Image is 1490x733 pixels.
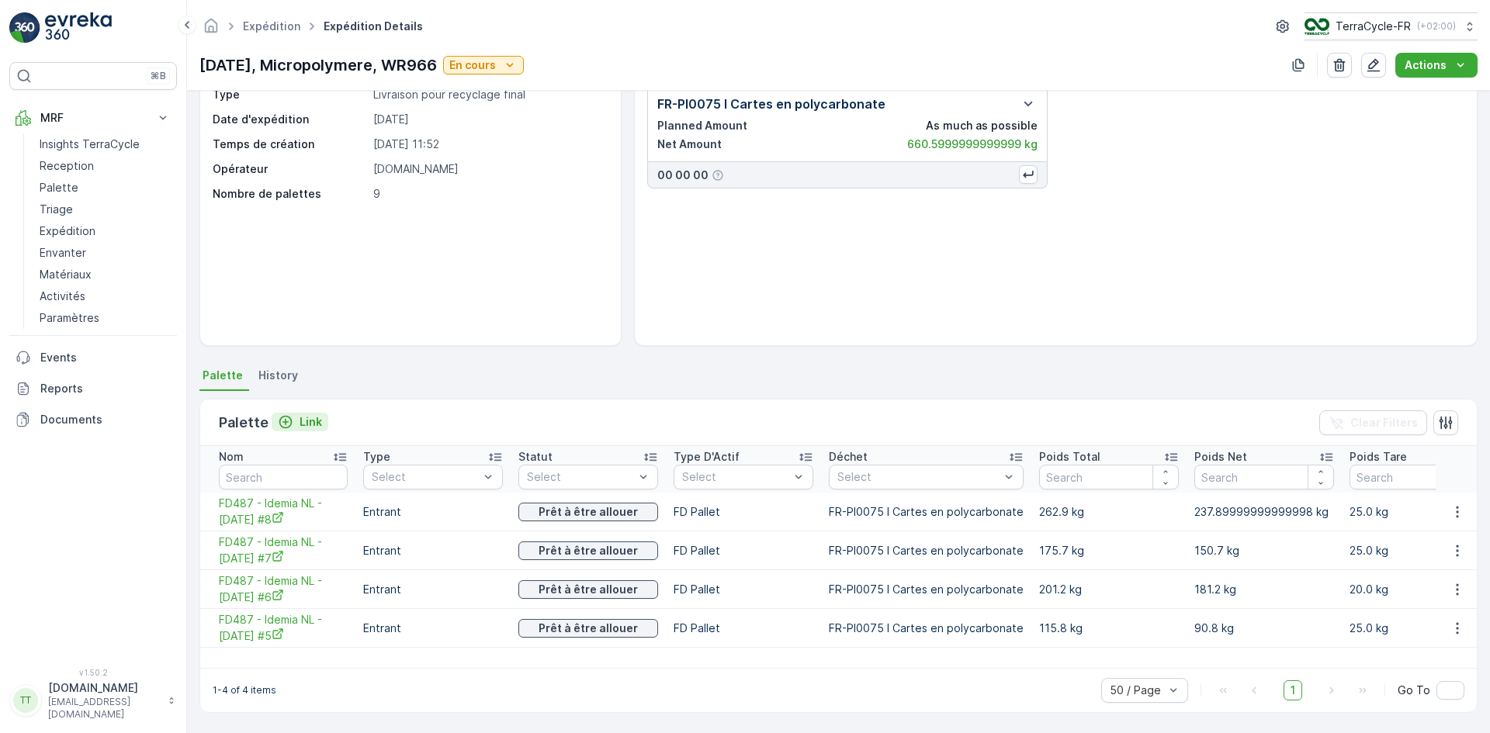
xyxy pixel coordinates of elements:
span: FD487 - Idemia NL - [DATE] #6 [219,573,348,605]
p: [DOMAIN_NAME] [373,161,605,177]
p: FD Pallet [674,543,813,558]
a: FD487 - Idemia NL - 26.09.2024 #8 [219,496,348,527]
a: Events [9,342,177,373]
img: logo_light-DOdMpM7g.png [45,12,112,43]
button: Actions [1395,53,1478,78]
p: [EMAIL_ADDRESS][DOMAIN_NAME] [48,696,160,721]
a: Paramètres [33,307,177,329]
button: TerraCycle-FR(+02:00) [1305,12,1478,40]
p: Planned Amount [657,118,747,133]
a: Palette [33,177,177,199]
p: Palette [40,180,78,195]
button: Clear Filters [1319,410,1427,435]
p: [DATE] 11:52 [373,137,605,152]
button: Prêt à être allouer [518,580,658,599]
p: 90.8 kg [1194,621,1334,636]
p: 25.0 kg [1350,621,1489,636]
p: Date d'expédition [213,112,367,127]
p: Entrant [363,582,503,597]
p: Type [363,449,390,465]
span: 1 [1284,680,1302,700]
p: Select [527,469,634,485]
p: FD Pallet [674,582,813,597]
p: FR-PI0075 I Cartes en polycarbonate [657,95,885,113]
p: Opérateur [213,161,367,177]
span: FD487 - Idemia NL - [DATE] #7 [219,534,348,566]
p: FR-PI0075 I Cartes en polycarbonate [829,582,1024,597]
p: Entrant [363,621,503,636]
p: Poids Tare [1350,449,1407,465]
span: FD487 - Idemia NL - [DATE] #8 [219,496,348,527]
p: Prêt à être allouer [539,582,638,597]
button: En cours [443,56,524,74]
p: Poids Total [1039,449,1100,465]
span: Palette [203,368,243,383]
a: Triage [33,199,177,220]
button: TT[DOMAIN_NAME][EMAIL_ADDRESS][DOMAIN_NAME] [9,680,177,721]
p: Type D'Actif [674,449,740,465]
p: ( +02:00 ) [1417,20,1456,33]
p: Prêt à être allouer [539,504,638,520]
p: Poids Net [1194,449,1247,465]
p: Prêt à être allouer [539,543,638,558]
p: 262.9 kg [1039,504,1179,520]
span: v 1.50.2 [9,668,177,677]
p: 660.5999999999999 kg [907,137,1038,152]
p: 115.8 kg [1039,621,1179,636]
p: FD Pallet [674,504,813,520]
p: Palette [219,412,269,434]
span: Go To [1398,683,1430,698]
p: 181.2 kg [1194,582,1334,597]
button: Prêt à être allouer [518,541,658,560]
button: MRF [9,102,177,133]
p: Statut [518,449,553,465]
p: Documents [40,412,171,427]
p: 237.89999999999998 kg [1194,504,1334,520]
p: Livraison pour recyclage final [373,87,605,102]
p: [DOMAIN_NAME] [48,680,160,696]
p: Expédition [40,223,95,239]
a: Reception [33,155,177,177]
p: TerraCycle-FR [1336,19,1411,34]
p: Actions [1405,57,1447,73]
button: Link [272,413,328,431]
a: Envanter [33,242,177,264]
p: [DATE] [373,112,605,127]
button: Prêt à être allouer [518,619,658,638]
p: As much as possible [926,118,1038,133]
a: FD487 - Idemia NL - 26.09.2024 #5 [219,612,348,644]
a: Expédition [243,19,300,33]
p: 25.0 kg [1350,543,1489,558]
p: Nombre de palettes [213,186,367,202]
input: Search [219,465,348,489]
a: Expédition [33,220,177,242]
p: Type [213,87,367,102]
p: FR-PI0075 I Cartes en polycarbonate [829,543,1024,558]
p: Reception [40,158,94,174]
p: Insights TerraCycle [40,137,140,152]
p: Select [682,469,789,485]
p: ⌘B [151,70,166,82]
p: Activités [40,289,85,304]
a: Homepage [203,23,220,36]
p: Clear Filters [1350,415,1418,430]
img: logo [9,12,40,43]
p: Matériaux [40,267,92,282]
p: Paramètres [40,310,99,326]
div: TT [13,688,38,713]
span: Expédition Details [321,19,426,34]
p: Temps de création [213,137,367,152]
span: History [258,368,298,383]
p: Select [372,469,479,485]
p: Déchet [829,449,868,465]
p: Envanter [40,245,86,261]
p: Entrant [363,504,503,520]
a: Documents [9,404,177,435]
p: Reports [40,381,171,396]
p: FD Pallet [674,621,813,636]
a: Reports [9,373,177,404]
p: FR-PI0075 I Cartes en polycarbonate [829,621,1024,636]
p: 9 [373,186,605,202]
input: Search [1194,465,1334,489]
p: Select [837,469,1000,485]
